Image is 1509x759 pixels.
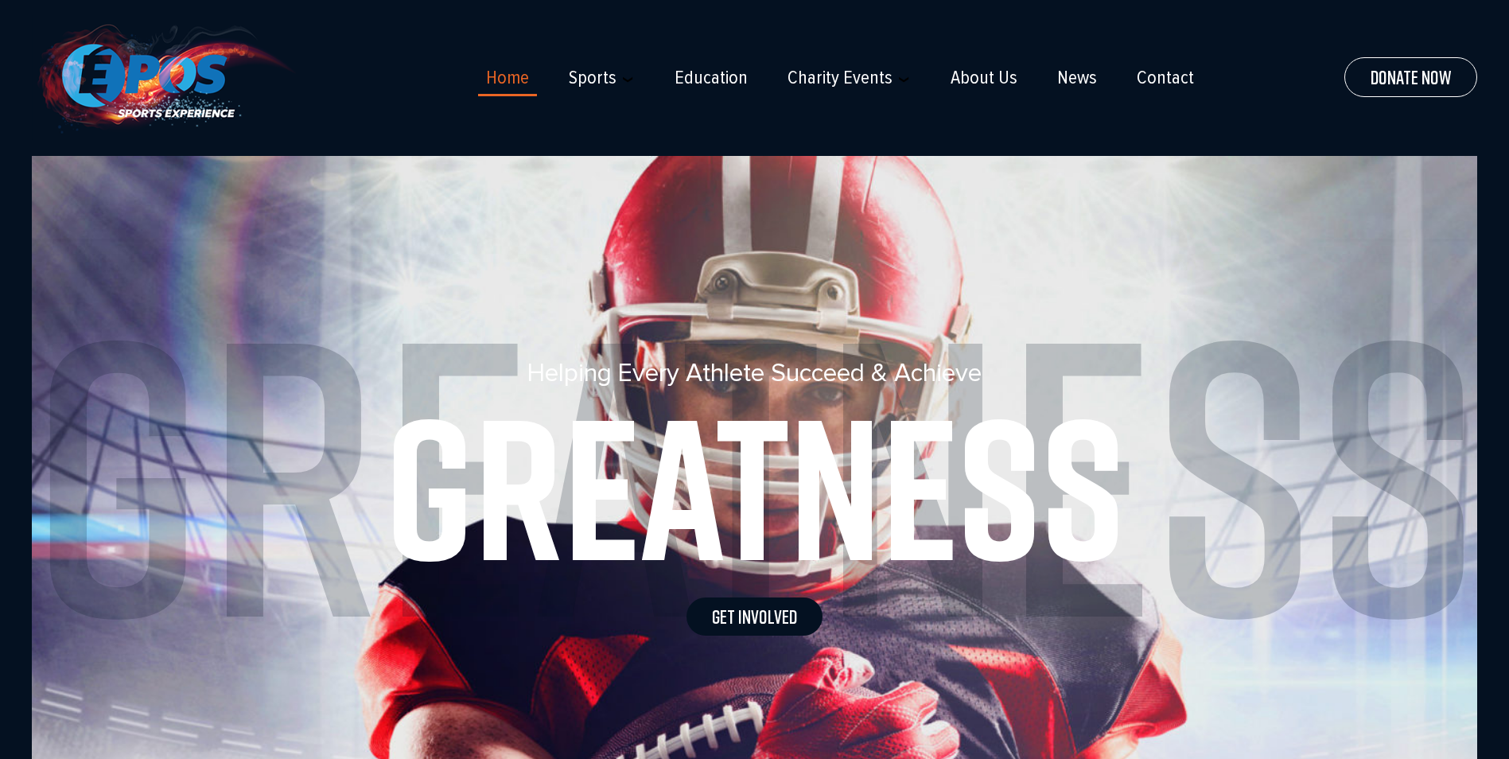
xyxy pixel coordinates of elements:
a: Charity Events [788,67,893,89]
a: About Us [951,67,1017,89]
a: Contact [1137,67,1194,89]
a: Sports [569,67,616,89]
a: Home [486,67,529,89]
h1: Greatness [64,388,1445,587]
a: News [1057,67,1097,89]
a: Education [675,67,748,89]
a: Get Involved [686,597,823,636]
a: Donate Now [1344,57,1477,97]
h5: Helping Every Athlete Succeed & Achieve [64,358,1445,388]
